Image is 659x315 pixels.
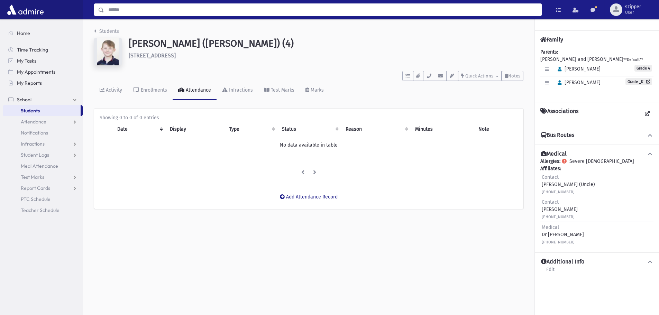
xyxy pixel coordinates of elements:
[104,87,122,93] div: Activity
[3,44,83,55] a: Time Tracking
[21,130,48,136] span: Notifications
[540,108,578,120] h4: Associations
[129,52,523,59] h6: [STREET_ADDRESS]
[3,127,83,138] a: Notifications
[278,121,341,137] th: Status: activate to sort column ascending
[641,108,653,120] a: View all Associations
[3,66,83,77] a: My Appointments
[275,191,342,203] button: Add Attendance Record
[540,132,653,139] button: Bus Routes
[502,71,523,81] button: Notes
[17,30,30,36] span: Home
[228,87,253,93] div: Infractions
[309,87,324,93] div: Marks
[542,240,575,244] small: [PHONE_NUMBER]
[104,3,541,16] input: Search
[540,258,653,266] button: Additional Info
[225,121,278,137] th: Type: activate to sort column ascending
[542,174,595,195] div: [PERSON_NAME] (Uncle)
[555,66,601,72] span: [PERSON_NAME]
[94,28,119,38] nav: breadcrumb
[94,81,128,100] a: Activity
[542,215,575,219] small: [PHONE_NUMBER]
[17,96,31,103] span: School
[6,3,45,17] img: AdmirePro
[21,152,49,158] span: Student Logs
[3,172,83,183] a: Test Marks
[3,160,83,172] a: Meal Attendance
[540,166,561,172] b: Affiliates:
[540,158,560,164] b: Allergies:
[411,121,474,137] th: Minutes
[21,196,51,202] span: PTC Schedule
[17,58,36,64] span: My Tasks
[3,94,83,105] a: School
[540,49,558,55] b: Parents:
[184,87,211,93] div: Attendance
[17,80,42,86] span: My Reports
[3,138,83,149] a: Infractions
[139,87,167,93] div: Enrollments
[542,224,584,245] div: Dr [PERSON_NAME]
[258,81,300,100] a: Test Marks
[3,105,81,116] a: Students
[3,183,83,194] a: Report Cards
[100,137,518,153] td: No data available in table
[94,38,122,65] img: w==
[546,266,555,278] a: Edit
[634,65,652,72] span: Grade 4
[542,174,559,180] span: Contact
[21,141,45,147] span: Infractions
[269,87,294,93] div: Test Marks
[21,108,40,114] span: Students
[540,158,653,247] div: Severe [DEMOGRAPHIC_DATA]
[474,121,518,137] th: Note
[21,207,60,213] span: Teacher Schedule
[542,198,578,220] div: [PERSON_NAME]
[3,77,83,89] a: My Reports
[542,199,559,205] span: Contact
[3,55,83,66] a: My Tasks
[3,149,83,160] a: Student Logs
[3,28,83,39] a: Home
[166,121,225,137] th: Display
[541,150,567,158] h4: Medical
[625,10,641,15] span: User
[540,48,653,96] div: [PERSON_NAME] and [PERSON_NAME]
[625,4,641,10] span: szipper
[300,81,329,100] a: Marks
[21,163,58,169] span: Meal Attendance
[21,119,46,125] span: Attendance
[540,150,653,158] button: Medical
[541,132,574,139] h4: Bus Routes
[555,80,601,85] span: [PERSON_NAME]
[508,73,520,78] span: Notes
[21,174,44,180] span: Test Marks
[465,73,493,78] span: Quick Actions
[3,194,83,205] a: PTC Schedule
[458,71,502,81] button: Quick Actions
[129,38,523,49] h1: [PERSON_NAME] ([PERSON_NAME]) (4)
[540,36,563,43] h4: Family
[542,190,575,194] small: [PHONE_NUMBER]
[113,121,165,137] th: Date: activate to sort column ascending
[21,185,50,191] span: Report Cards
[173,81,217,100] a: Attendance
[625,78,652,85] a: Grade _K
[3,116,83,127] a: Attendance
[542,224,559,230] span: Medical
[17,69,55,75] span: My Appointments
[94,28,119,34] a: Students
[17,47,48,53] span: Time Tracking
[541,258,584,266] h4: Additional Info
[100,114,518,121] div: Showing 0 to 0 of 0 entries
[3,205,83,216] a: Teacher Schedule
[341,121,411,137] th: Reason: activate to sort column ascending
[217,81,258,100] a: Infractions
[128,81,173,100] a: Enrollments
